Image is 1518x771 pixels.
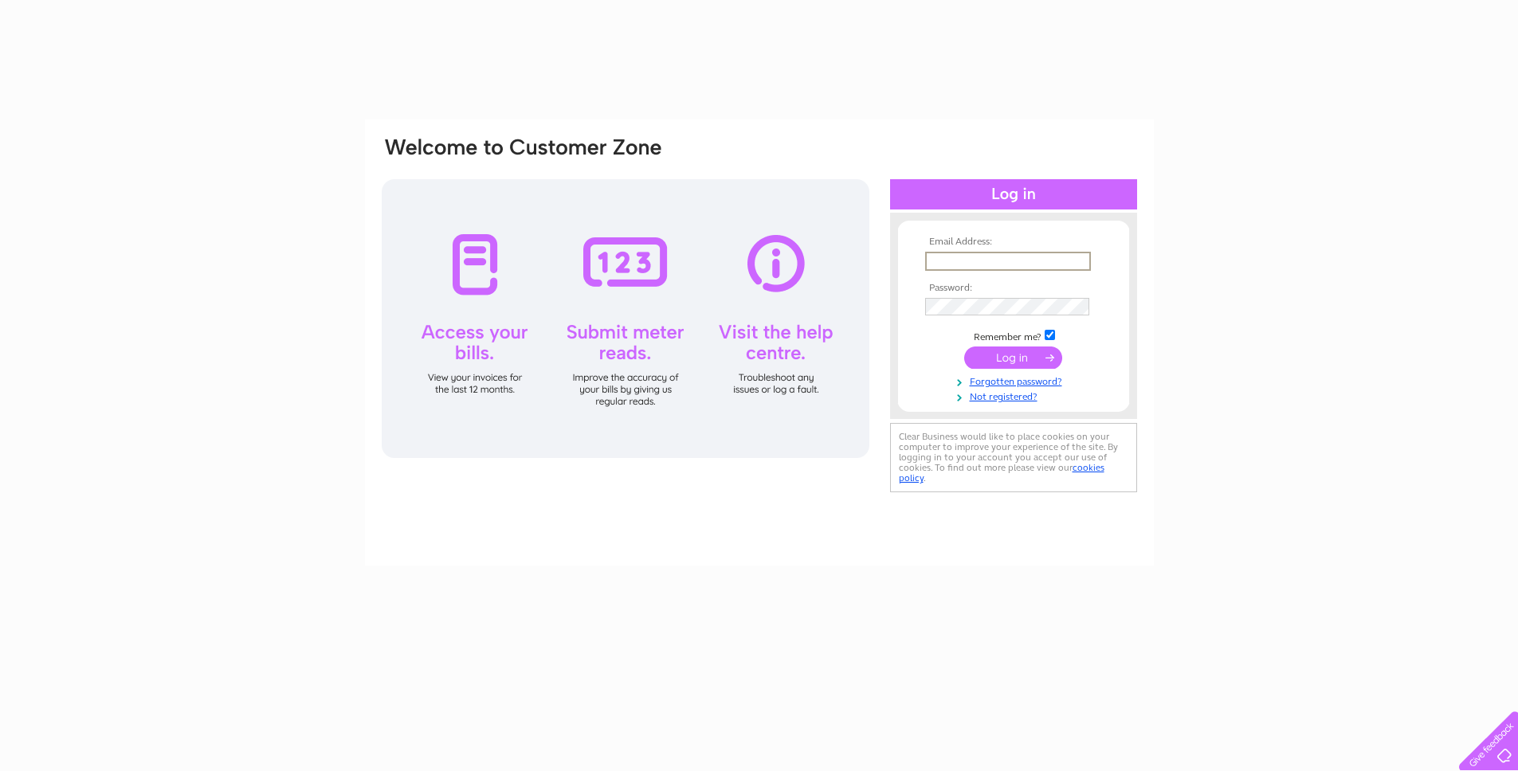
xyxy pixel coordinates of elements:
[921,327,1106,343] td: Remember me?
[890,423,1137,492] div: Clear Business would like to place cookies on your computer to improve your experience of the sit...
[925,388,1106,403] a: Not registered?
[899,462,1104,483] a: cookies policy
[925,373,1106,388] a: Forgotten password?
[921,237,1106,248] th: Email Address:
[921,283,1106,294] th: Password:
[964,346,1062,369] input: Submit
